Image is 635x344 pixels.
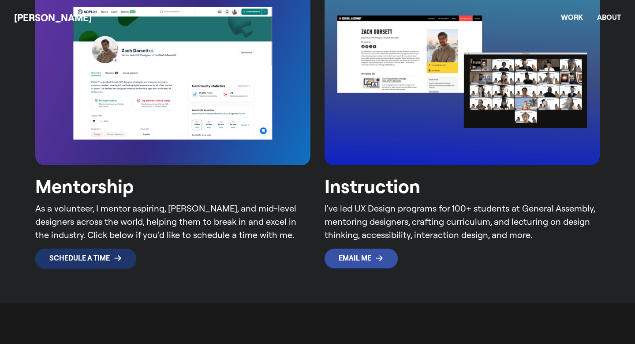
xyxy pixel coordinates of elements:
a: Work [561,13,583,22]
a: About [597,13,621,22]
h2: Instruction [325,172,420,200]
p: As a volunteer, I mentor aspiring, [PERSON_NAME], and mid-level designers across the world, helpi... [35,202,310,242]
p: I've led UX Design programs for 100+ students at General Assembly, mentoring designers, crafting ... [325,202,600,242]
p: Email Me [339,254,371,262]
a: Schedule a Time [35,249,136,268]
a: Email Me [325,249,398,268]
a: [PERSON_NAME] [14,11,92,24]
p: Schedule a Time [49,254,110,262]
h2: Mentorship [35,172,134,200]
